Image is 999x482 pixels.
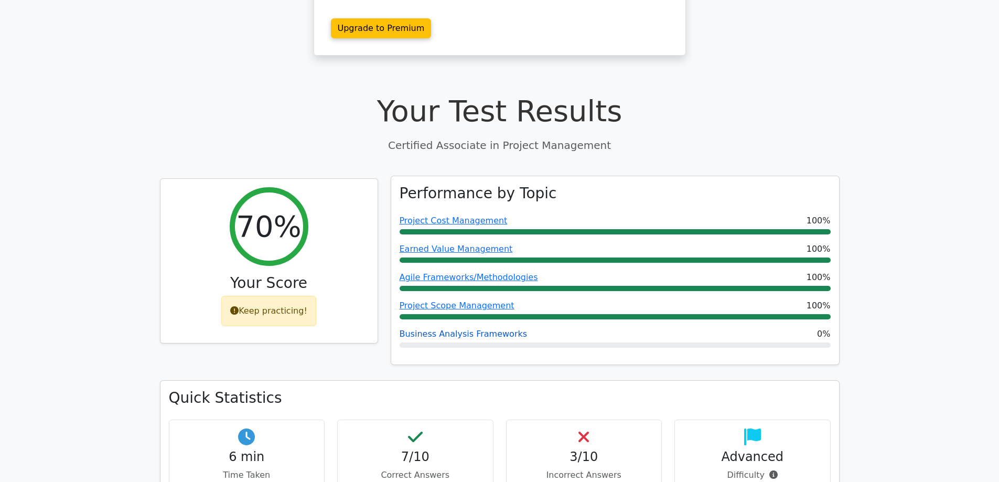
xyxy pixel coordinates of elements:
h4: 6 min [178,449,316,465]
div: Keep practicing! [221,296,316,326]
p: Certified Associate in Project Management [160,137,840,153]
a: Upgrade to Premium [331,18,432,38]
span: 100% [807,243,831,255]
span: 0% [817,328,830,340]
a: Project Scope Management [400,301,514,310]
a: Earned Value Management [400,244,513,254]
a: Business Analysis Frameworks [400,329,528,339]
h2: 70% [236,209,301,244]
span: 100% [807,299,831,312]
p: Correct Answers [346,469,485,481]
h1: Your Test Results [160,93,840,128]
h3: Quick Statistics [169,389,831,407]
span: 100% [807,215,831,227]
p: Incorrect Answers [515,469,653,481]
a: Agile Frameworks/Methodologies [400,272,538,282]
p: Difficulty [683,469,822,481]
h3: Performance by Topic [400,185,557,202]
a: Project Cost Management [400,216,508,226]
h3: Your Score [169,274,369,292]
span: 100% [807,271,831,284]
h4: 7/10 [346,449,485,465]
h4: 3/10 [515,449,653,465]
p: Time Taken [178,469,316,481]
h4: Advanced [683,449,822,465]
